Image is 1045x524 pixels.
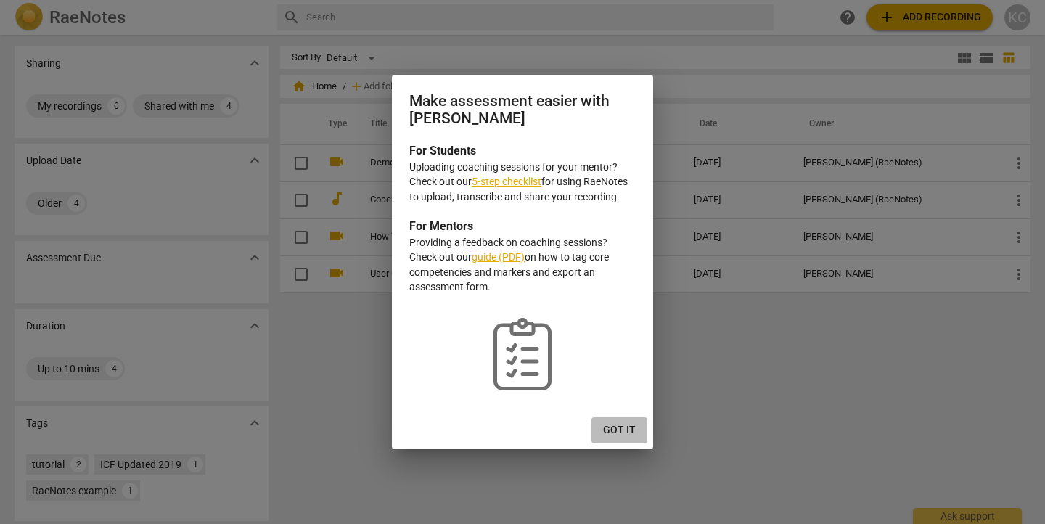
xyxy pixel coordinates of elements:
b: For Students [409,144,476,157]
button: Got it [591,417,647,443]
p: Providing a feedback on coaching sessions? Check out our on how to tag core competencies and mark... [409,235,636,295]
b: For Mentors [409,219,473,233]
h2: Make assessment easier with [PERSON_NAME] [409,92,636,128]
a: 5-step checklist [472,176,541,187]
p: Uploading coaching sessions for your mentor? Check out our for using RaeNotes to upload, transcri... [409,160,636,205]
span: Got it [603,423,636,438]
a: guide (PDF) [472,251,525,263]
